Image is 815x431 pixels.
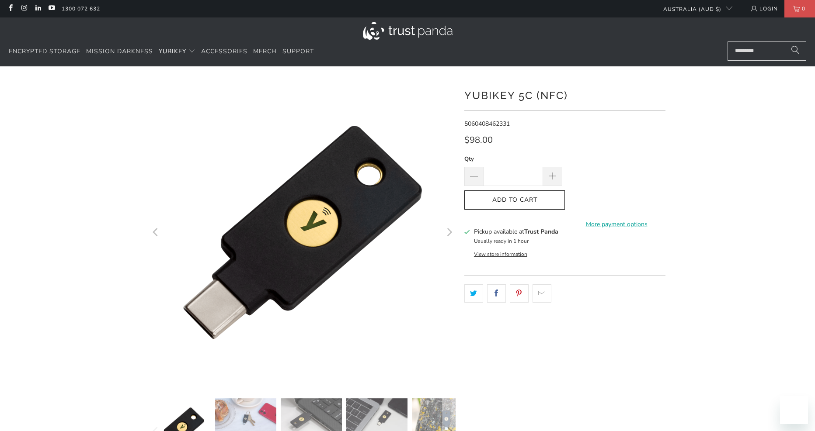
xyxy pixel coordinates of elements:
[464,120,510,128] span: 5060408462331
[62,4,100,14] a: 1300 072 632
[86,47,153,55] span: Mission Darkness
[750,4,778,14] a: Login
[282,41,314,62] a: Support
[464,284,483,303] a: Share this on Twitter
[474,251,527,258] button: View store information
[474,238,529,245] small: Usually ready in 1 hour
[9,47,80,55] span: Encrypted Storage
[34,5,42,12] a: Trust Panda Australia on LinkedIn
[464,134,493,146] span: $98.00
[253,47,277,55] span: Merch
[159,47,186,55] span: YubiKey
[363,22,453,40] img: Trust Panda Australia
[487,284,506,303] a: Share this on Facebook
[201,41,247,62] a: Accessories
[48,5,55,12] a: Trust Panda Australia on YouTube
[474,197,556,204] span: Add to Cart
[533,284,551,303] a: Email this to a friend
[510,284,529,303] a: Share this on Pinterest
[464,190,565,210] button: Add to Cart
[464,154,562,164] label: Qty
[9,41,80,62] a: Encrypted Storage
[474,227,558,236] h3: Pickup available at
[253,41,277,62] a: Merch
[159,41,195,62] summary: YubiKey
[568,220,665,229] a: More payment options
[282,47,314,55] span: Support
[20,5,28,12] a: Trust Panda Australia on Instagram
[9,41,314,62] nav: Translation missing: en.navigation.header.main_nav
[149,79,163,385] button: Previous
[86,41,153,62] a: Mission Darkness
[7,5,14,12] a: Trust Panda Australia on Facebook
[784,41,806,61] button: Search
[524,228,558,236] b: Trust Panda
[150,79,456,385] img: YubiKey 5C (NFC) - Trust Panda
[201,47,247,55] span: Accessories
[442,79,456,385] button: Next
[464,86,665,103] h1: YubiKey 5C (NFC)
[728,41,806,61] input: Search...
[780,396,808,424] iframe: Button to launch messaging window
